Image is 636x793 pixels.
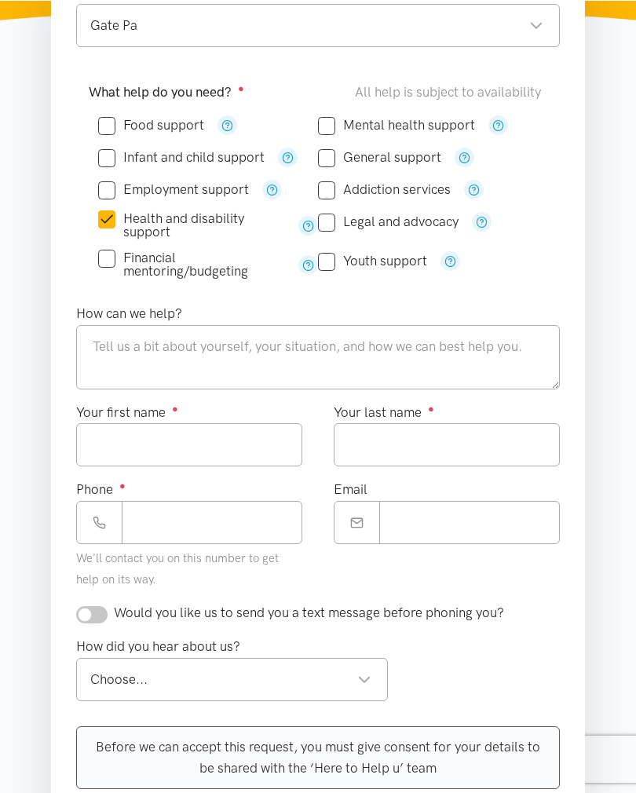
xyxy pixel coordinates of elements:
div: Before we can accept this request, you must give consent for your details to be shared with the ‘... [76,725,560,788]
label: Your first name [76,401,178,422]
sup: ● [428,402,434,414]
label: Phone [76,478,126,499]
div: All help is subject to availability [355,81,547,102]
label: How did you hear about us? [76,635,240,656]
label: General support [318,150,441,163]
label: What help do you need? [89,81,244,102]
sup: ● [119,479,126,491]
small: We'll contact you on this number to get help on its way. [76,550,279,586]
label: Financial mentoring/budgeting [98,250,285,277]
label: How can we help? [76,302,182,323]
label: Infant and child support [98,150,265,163]
label: Legal and advocacy [318,214,459,228]
div: Choose... [90,668,371,689]
label: Employment support [98,182,249,196]
label: Email [334,478,367,499]
label: Youth support [318,254,427,267]
input: Email [379,500,560,543]
label: Your last name [334,401,434,422]
span: Would you like us to send you a text message before phoning you? [114,604,504,619]
sup: ● [238,82,244,93]
label: Mental health support [318,118,475,131]
label: Food support [98,118,204,131]
input: Phone number [122,500,302,543]
label: Addiction services [318,182,451,196]
div: Gate Pa [90,14,543,35]
sup: ● [172,402,178,414]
